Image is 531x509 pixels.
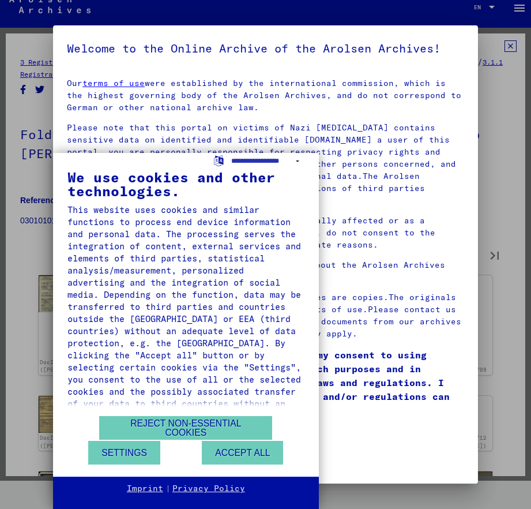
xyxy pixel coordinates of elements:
a: Imprint [127,483,163,495]
button: Settings [88,441,160,465]
div: This website uses cookies and similar functions to process end device information and personal da... [67,204,304,422]
button: Reject non-essential cookies [99,416,272,440]
a: Privacy Policy [172,483,245,495]
button: Accept all [202,441,283,465]
div: We use cookies and other technologies. [67,170,304,198]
